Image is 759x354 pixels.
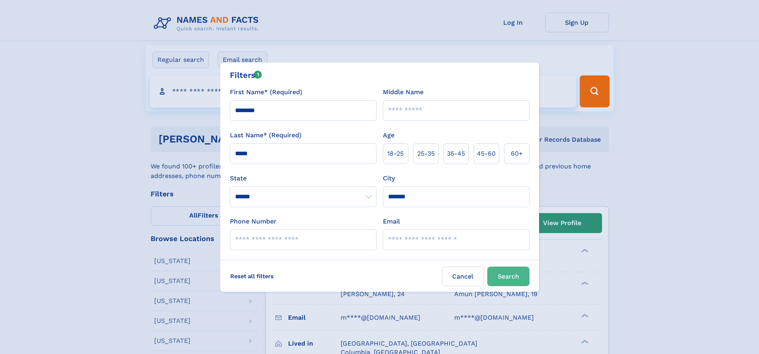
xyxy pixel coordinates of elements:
label: Middle Name [383,87,424,97]
span: 35‑45 [447,149,465,158]
label: State [230,174,377,183]
label: Phone Number [230,217,277,226]
span: 18‑25 [387,149,404,158]
label: Cancel [442,267,484,286]
span: 45‑60 [477,149,496,158]
label: First Name* (Required) [230,87,302,97]
div: Filters [230,69,262,81]
button: Search [487,267,530,286]
label: Age [383,131,394,140]
label: Reset all filters [225,267,279,286]
span: 25‑35 [417,149,435,158]
label: Email [383,217,400,226]
span: 60+ [511,149,523,158]
label: Last Name* (Required) [230,131,302,140]
label: City [383,174,395,183]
